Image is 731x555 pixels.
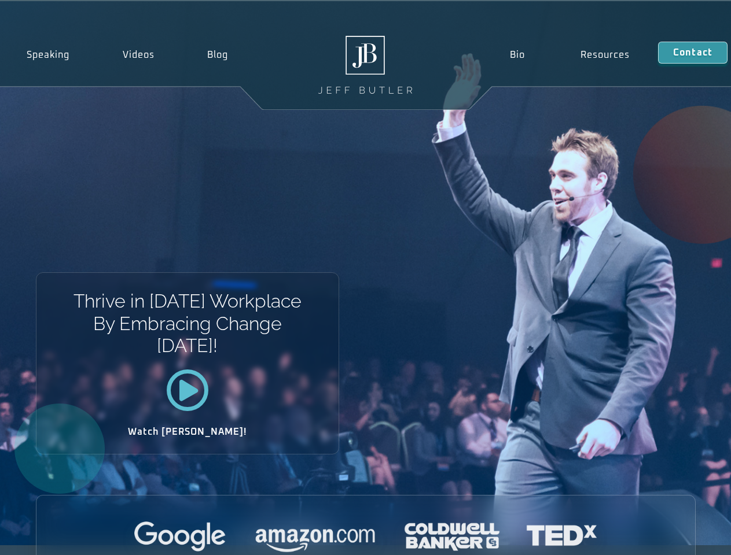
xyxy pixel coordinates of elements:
span: Contact [673,48,712,57]
h1: Thrive in [DATE] Workplace By Embracing Change [DATE]! [72,290,302,357]
nav: Menu [482,42,657,68]
a: Contact [658,42,728,64]
a: Resources [553,42,658,68]
a: Blog [181,42,255,68]
a: Bio [482,42,553,68]
h2: Watch [PERSON_NAME]! [77,427,298,436]
a: Videos [96,42,181,68]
